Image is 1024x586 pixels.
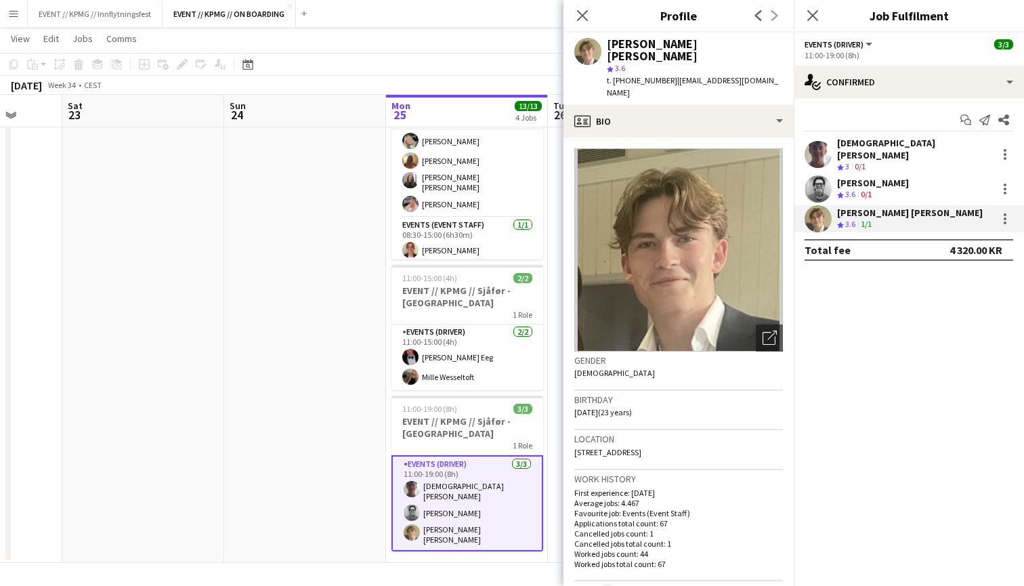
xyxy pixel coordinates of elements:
[837,207,983,219] div: [PERSON_NAME] [PERSON_NAME]
[101,30,142,47] a: Comms
[950,243,1002,257] div: 4 320.00 KR
[845,219,855,229] span: 3.6
[391,265,543,390] app-job-card: 11:00-15:00 (4h)2/2EVENT // KPMG // Sjåfør - [GEOGRAPHIC_DATA]1 RoleEvents (Driver)2/211:00-15:00...
[805,50,1013,60] div: 11:00-19:00 (8h)
[837,137,991,161] div: [DEMOGRAPHIC_DATA][PERSON_NAME]
[574,447,641,457] span: [STREET_ADDRESS]
[391,59,543,259] app-job-card: In progress08:30-15:00 (6h30m)6/6EVENT // KPMG // Bagasjehåndtering2 RolesEvents (Event Staff)5/5...
[28,1,163,27] button: EVENT // KPMG // Innflytningsfest
[402,404,457,414] span: 11:00-19:00 (8h)
[391,455,543,551] app-card-role: Events (Driver)3/311:00-19:00 (8h)[DEMOGRAPHIC_DATA][PERSON_NAME][PERSON_NAME][PERSON_NAME] [PERS...
[794,7,1024,24] h3: Job Fulfilment
[513,404,532,414] span: 3/3
[574,433,783,445] h3: Location
[574,518,783,528] p: Applications total count: 67
[391,89,543,217] app-card-role: Events (Event Staff)5/508:30-12:30 (4h)[PERSON_NAME] Mo[PERSON_NAME][PERSON_NAME][PERSON_NAME] [P...
[574,473,783,485] h3: Work history
[574,394,783,406] h3: Birthday
[45,80,79,90] span: Week 34
[391,396,543,551] app-job-card: 11:00-19:00 (8h)3/3EVENT // KPMG // Sjåfør - [GEOGRAPHIC_DATA]1 RoleEvents (Driver)3/311:00-19:00...
[574,148,783,352] img: Crew avatar or photo
[563,7,794,24] h3: Profile
[615,63,625,73] span: 3.6
[574,407,632,417] span: [DATE] (23 years)
[574,488,783,498] p: First experience: [DATE]
[574,498,783,508] p: Average jobs: 4.467
[402,273,457,283] span: 11:00-15:00 (4h)
[574,559,783,569] p: Worked jobs total count: 67
[574,354,783,367] h3: Gender
[230,100,246,112] span: Sun
[389,107,410,123] span: 25
[391,100,410,112] span: Mon
[845,161,849,171] span: 3
[574,508,783,518] p: Favourite job: Events (Event Staff)
[861,219,872,229] app-skills-label: 1/1
[391,285,543,309] h3: EVENT // KPMG // Sjåfør - [GEOGRAPHIC_DATA]
[513,273,532,283] span: 2/2
[391,217,543,264] app-card-role: Events (Event Staff)1/108:30-15:00 (6h30m)[PERSON_NAME]
[515,112,541,123] div: 4 Jobs
[67,30,98,47] a: Jobs
[43,33,59,45] span: Edit
[391,415,543,440] h3: EVENT // KPMG // Sjåfør - [GEOGRAPHIC_DATA]
[805,243,851,257] div: Total fee
[845,189,855,199] span: 3.6
[574,549,783,559] p: Worked jobs count: 44
[106,33,137,45] span: Comms
[837,177,909,189] div: [PERSON_NAME]
[794,66,1024,98] div: Confirmed
[805,39,863,49] span: Events (Driver)
[563,105,794,138] div: Bio
[994,39,1013,49] span: 3/3
[574,528,783,539] p: Cancelled jobs count: 1
[163,1,296,27] button: EVENT // KPMG // ON BOARDING
[553,100,569,112] span: Tue
[391,325,543,390] app-card-role: Events (Driver)2/211:00-15:00 (4h)[PERSON_NAME] EegMille Wesseltoft
[513,440,532,451] span: 1 Role
[861,189,872,199] app-skills-label: 0/1
[515,101,542,111] span: 13/13
[72,33,93,45] span: Jobs
[5,30,35,47] a: View
[551,107,569,123] span: 26
[38,30,64,47] a: Edit
[513,310,532,320] span: 1 Role
[66,107,83,123] span: 23
[574,539,783,549] p: Cancelled jobs total count: 1
[607,75,677,85] span: t. [PHONE_NUMBER]
[11,33,30,45] span: View
[805,39,874,49] button: Events (Driver)
[607,38,783,62] div: [PERSON_NAME] [PERSON_NAME]
[11,79,42,92] div: [DATE]
[574,368,655,378] span: [DEMOGRAPHIC_DATA]
[84,80,102,90] div: CEST
[68,100,83,112] span: Sat
[756,325,783,352] div: Open photos pop-in
[228,107,246,123] span: 24
[855,161,866,171] app-skills-label: 0/1
[607,75,778,98] span: | [EMAIL_ADDRESS][DOMAIN_NAME]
